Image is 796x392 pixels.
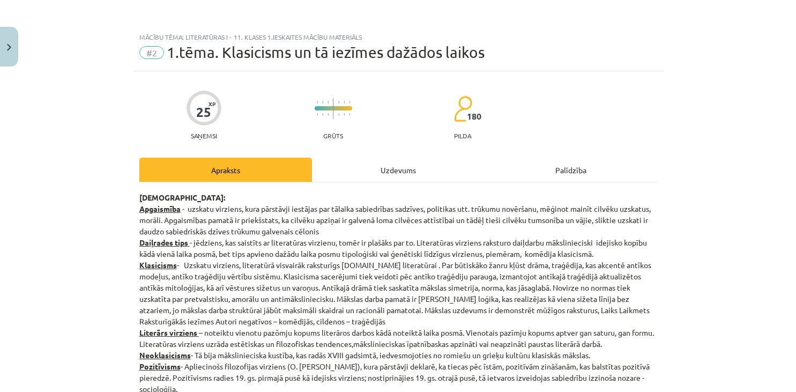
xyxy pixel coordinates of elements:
[139,33,657,41] div: Mācību tēma: Literatūras i - 11. klases 1.ieskaites mācību materiāls
[317,113,318,116] img: icon-short-line-57e1e144782c952c97e751825c79c345078a6d821885a25fce030b3d8c18986b.svg
[139,328,197,337] strong: Literārs virziens
[453,95,472,122] img: students-c634bb4e5e11cddfef0936a35e636f08e4e9abd3cc4e673bd6f9a4125e45ecb1.svg
[139,193,225,202] strong: [DEMOGRAPHIC_DATA]:
[323,132,343,139] p: Grūts
[338,101,339,103] img: icon-short-line-57e1e144782c952c97e751825c79c345078a6d821885a25fce030b3d8c18986b.svg
[328,101,329,103] img: icon-short-line-57e1e144782c952c97e751825c79c345078a6d821885a25fce030b3d8c18986b.svg
[139,260,177,270] strong: Klasicisms
[209,101,215,107] span: XP
[338,113,339,116] img: icon-short-line-57e1e144782c952c97e751825c79c345078a6d821885a25fce030b3d8c18986b.svg
[196,105,211,120] div: 25
[349,101,350,103] img: icon-short-line-57e1e144782c952c97e751825c79c345078a6d821885a25fce030b3d8c18986b.svg
[139,158,312,182] div: Apraksts
[187,132,221,139] p: Saņemsi
[322,113,323,116] img: icon-short-line-57e1e144782c952c97e751825c79c345078a6d821885a25fce030b3d8c18986b.svg
[139,238,188,247] strong: Daiļrades tips
[467,112,481,121] span: 180
[139,204,181,213] u: Apgaismība
[312,158,485,182] div: Uzdevums
[139,46,164,59] span: #2
[322,101,323,103] img: icon-short-line-57e1e144782c952c97e751825c79c345078a6d821885a25fce030b3d8c18986b.svg
[317,101,318,103] img: icon-short-line-57e1e144782c952c97e751825c79c345078a6d821885a25fce030b3d8c18986b.svg
[328,113,329,116] img: icon-short-line-57e1e144782c952c97e751825c79c345078a6d821885a25fce030b3d8c18986b.svg
[167,43,485,61] span: 1.tēma. Klasicisms un tā iezīmes dažādos laikos
[333,98,334,119] img: icon-long-line-d9ea69661e0d244f92f715978eff75569469978d946b2353a9bb055b3ed8787d.svg
[344,101,345,103] img: icon-short-line-57e1e144782c952c97e751825c79c345078a6d821885a25fce030b3d8c18986b.svg
[7,44,11,51] img: icon-close-lesson-0947bae3869378f0d4975bcd49f059093ad1ed9edebbc8119c70593378902aed.svg
[344,113,345,116] img: icon-short-line-57e1e144782c952c97e751825c79c345078a6d821885a25fce030b3d8c18986b.svg
[485,158,657,182] div: Palīdzība
[349,113,350,116] img: icon-short-line-57e1e144782c952c97e751825c79c345078a6d821885a25fce030b3d8c18986b.svg
[139,350,191,360] strong: Neoklasicisms
[139,361,181,371] strong: Pozitīvisms
[454,132,471,139] p: pilda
